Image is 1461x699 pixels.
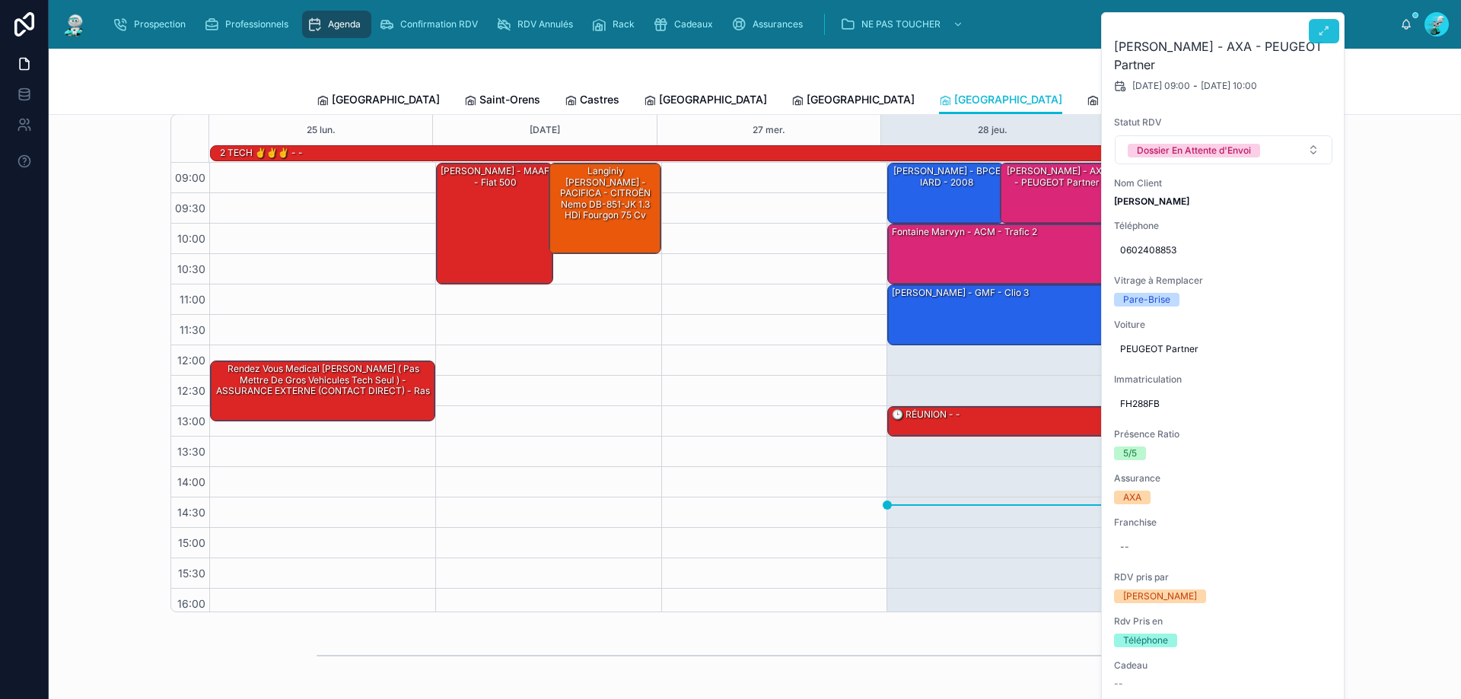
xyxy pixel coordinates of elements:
span: [GEOGRAPHIC_DATA] [332,92,440,107]
span: Statut RDV [1114,116,1333,129]
span: Rack [613,18,635,30]
span: 14:30 [173,506,209,519]
div: -- [1120,541,1129,553]
span: 12:00 [173,354,209,367]
button: 25 lun. [307,115,336,145]
span: 11:30 [176,323,209,336]
a: Confirmation RDV [374,11,489,38]
span: [GEOGRAPHIC_DATA] [807,92,915,107]
div: [PERSON_NAME] - AXA - PEUGEOT Partner [1003,164,1111,189]
strong: [PERSON_NAME] [1114,195,1189,207]
span: 14:00 [173,475,209,488]
a: [GEOGRAPHIC_DATA] [644,86,767,116]
span: Cadeaux [674,18,713,30]
span: RDV Annulés [517,18,573,30]
div: [PERSON_NAME] - AXA - PEUGEOT Partner [1001,164,1112,223]
h2: [PERSON_NAME] - AXA - PEUGEOT Partner [1114,37,1333,74]
a: Rack [587,11,645,38]
span: 10:30 [173,262,209,275]
span: 12:30 [173,384,209,397]
span: 15:30 [174,567,209,580]
span: Agenda [328,18,361,30]
div: langiniy [PERSON_NAME] - PACIFICA - CITROËN Nemo DB-851-JK 1.3 HDi Fourgon 75 cv [549,164,660,253]
span: 13:30 [173,445,209,458]
button: 28 jeu. [978,115,1007,145]
span: 15:00 [174,536,209,549]
span: Castres [580,92,619,107]
span: FH288FB [1120,398,1327,410]
a: [GEOGRAPHIC_DATA] [1087,86,1210,116]
span: PEUGEOT Partner [1120,343,1327,355]
div: langiniy [PERSON_NAME] - PACIFICA - CITROËN Nemo DB-851-JK 1.3 HDi Fourgon 75 cv [552,164,660,222]
div: [PERSON_NAME] - BPCE IARD - 2008 [888,164,1004,223]
div: Dossier En Attente d'Envoi [1137,144,1251,157]
div: rendez vous medical [PERSON_NAME] ( pas mettre de gros vehicules tech seul ) - ASSURANCE EXTERNE ... [211,361,434,421]
span: [GEOGRAPHIC_DATA] [954,92,1062,107]
a: Castres [565,86,619,116]
div: 2 TECH ✌️✌️✌️ - - [218,145,304,160]
span: Cadeau [1114,659,1333,672]
span: 13:00 [173,415,209,427]
span: Vitrage à Remplacer [1114,275,1333,287]
div: fontaine marvyn - ACM - trafic 2 [890,225,1039,239]
span: Prospection [134,18,186,30]
a: Saint-Orens [464,86,540,116]
div: scrollable content [100,8,1400,41]
button: 27 mer. [753,115,785,145]
a: NE PAS TOUCHER [836,11,971,38]
span: Immatriculation [1114,373,1333,386]
span: Saint-Orens [479,92,540,107]
button: [DATE] [530,115,560,145]
div: 🕒 RÉUNION - - [888,407,1112,436]
span: Professionnels [225,18,288,30]
div: [PERSON_NAME] - GMF - clio 3 [888,285,1112,345]
span: 09:00 [171,171,209,184]
span: 0602408853 [1120,244,1327,256]
a: RDV Annulés [492,11,584,38]
span: [DATE] 10:00 [1201,80,1257,92]
div: AXA [1123,491,1141,504]
a: Professionnels [199,11,299,38]
a: Assurances [727,11,813,38]
span: Voiture [1114,319,1333,331]
span: [DATE] 09:00 [1132,80,1190,92]
div: rendez vous medical [PERSON_NAME] ( pas mettre de gros vehicules tech seul ) - ASSURANCE EXTERNE ... [213,362,434,398]
div: Téléphone [1123,634,1168,647]
div: Pare-Brise [1123,293,1170,307]
a: [GEOGRAPHIC_DATA] [791,86,915,116]
span: Assurances [753,18,803,30]
span: -- [1114,678,1123,690]
span: [GEOGRAPHIC_DATA] [659,92,767,107]
span: Nom Client [1114,177,1333,189]
span: Présence Ratio [1114,428,1333,440]
div: 2 TECH ✌️✌️✌️ - - [218,146,304,160]
a: Prospection [108,11,196,38]
span: 09:30 [171,202,209,214]
span: Assurance [1114,472,1333,485]
a: Cadeaux [648,11,724,38]
span: RDV pris par [1114,571,1333,583]
span: 11:00 [176,293,209,306]
div: fontaine marvyn - ACM - trafic 2 [888,224,1112,284]
div: 🕒 RÉUNION - - [890,408,962,421]
span: 16:00 [173,597,209,610]
span: Franchise [1114,516,1333,529]
div: [PERSON_NAME] - MAAF - fiat 500 [437,164,552,284]
div: 5/5 [1123,446,1137,460]
span: 10:00 [173,232,209,245]
div: [PERSON_NAME] - BPCE IARD - 2008 [890,164,1003,189]
div: [PERSON_NAME] - MAAF - fiat 500 [439,164,552,189]
a: [GEOGRAPHIC_DATA] [939,86,1062,115]
span: Téléphone [1114,220,1333,232]
div: [PERSON_NAME] [1123,589,1197,603]
a: Agenda [302,11,371,38]
button: Select Button [1115,135,1332,164]
a: [GEOGRAPHIC_DATA] [317,86,440,116]
span: NE PAS TOUCHER [861,18,941,30]
span: Rdv Pris en [1114,615,1333,628]
img: App logo [61,12,88,37]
